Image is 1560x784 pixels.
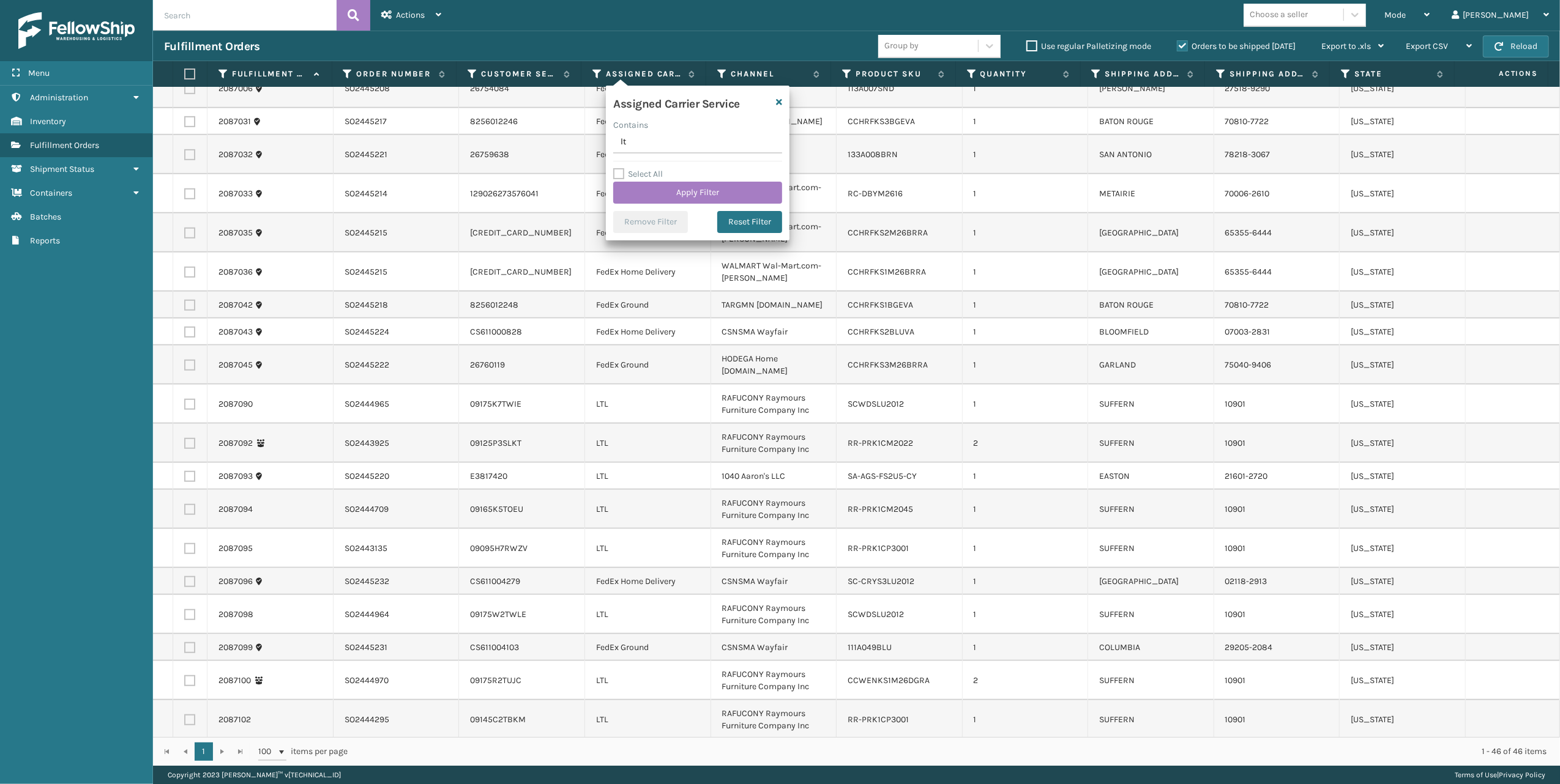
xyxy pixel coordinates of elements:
td: SUFFERN [1088,424,1214,463]
div: 1 - 46 of 46 items [365,745,1547,758]
td: 09165K5TOEU [459,490,585,529]
a: SCWDSLU2012 [848,609,904,619]
td: 09175K7TWIE [459,385,585,424]
td: BATON ROUGE [1088,292,1214,319]
span: Shipment Status [30,164,94,174]
span: Batches [30,212,61,222]
a: 2087098 [218,608,253,621]
td: [CREDIT_CARD_NUMBER] [459,213,585,253]
td: RAFUCONY Raymours Furniture Company Inc [711,490,837,529]
td: SO2444295 [334,700,460,739]
a: 2087095 [218,542,253,555]
td: LTL [585,385,711,424]
td: LTL [585,424,711,463]
a: 2087042 [218,299,253,311]
button: Reload [1483,35,1549,57]
a: 2087006 [218,83,253,95]
img: logo [18,12,135,49]
td: LTL [585,595,711,634]
a: 2087092 [218,437,253,449]
td: 26754084 [459,69,585,108]
td: BATON ROUGE [1088,108,1214,135]
td: [GEOGRAPHIC_DATA] [1088,568,1214,595]
td: 02118-2913 [1214,568,1340,595]
td: [US_STATE] [1340,424,1466,463]
td: FedEx Ground [585,634,711,661]
a: 2087096 [218,575,253,588]
td: CS611000828 [459,319,585,346]
td: SO2445231 [334,634,460,661]
a: 2087033 [218,188,253,200]
td: [US_STATE] [1340,319,1466,346]
a: 2087032 [218,149,253,161]
a: 2087099 [218,642,253,654]
a: 2087035 [218,227,253,239]
label: Assigned Carrier Service [606,68,682,80]
a: Privacy Policy [1499,771,1545,779]
h4: Assigned Carrier Service [613,93,740,111]
td: SO2445208 [334,69,460,108]
button: Reset Filter [717,211,782,233]
a: CCHRFKS2M26BRRA [848,227,928,238]
td: 1 [963,108,1089,135]
td: [US_STATE] [1340,568,1466,595]
td: FedEx Ground [585,135,711,174]
button: Apply Filter [613,182,782,204]
td: [US_STATE] [1340,700,1466,739]
td: 09095H7RWZV [459,529,585,568]
a: RR-PRK1CM2045 [848,504,913,514]
td: [PERSON_NAME] [1088,69,1214,108]
td: [US_STATE] [1340,174,1466,213]
td: [US_STATE] [1340,463,1466,490]
td: SO2445214 [334,174,460,213]
td: 10901 [1214,529,1340,568]
td: 09175W2TWLE [459,595,585,634]
td: WALMART Wal-Mart.com-[PERSON_NAME] [711,253,837,292]
td: 29205-2084 [1214,634,1340,661]
span: Reports [30,235,60,246]
td: [US_STATE] [1340,69,1466,108]
td: LTL [585,529,711,568]
td: FedEx Home Delivery [585,319,711,346]
td: FedEx Ground [585,292,711,319]
label: Order Number [356,68,433,80]
td: 1 [963,135,1089,174]
h3: Fulfillment Orders [164,39,259,54]
td: 1 [963,595,1089,634]
span: Mode [1384,10,1406,20]
div: Group by [884,40,919,53]
td: [US_STATE] [1340,595,1466,634]
td: HODEGA Home [DOMAIN_NAME] [711,346,837,385]
label: State [1354,68,1431,80]
td: 8256012248 [459,292,585,319]
td: GARLAND [1088,346,1214,385]
td: 1 [963,463,1089,490]
a: RR-PRK1CP3001 [848,714,909,725]
span: Inventory [30,116,66,127]
td: EASTON [1088,463,1214,490]
td: 10901 [1214,700,1340,739]
td: 26760119 [459,346,585,385]
td: SUFFERN [1088,490,1214,529]
td: 10901 [1214,595,1340,634]
td: 21601-2720 [1214,463,1340,490]
p: Copyright 2023 [PERSON_NAME]™ v [TECHNICAL_ID] [168,766,341,784]
td: CSNSMA Wayfair [711,319,837,346]
td: 27518-9290 [1214,69,1340,108]
td: 1040 Aaron's LLC [711,463,837,490]
div: Choose a seller [1250,9,1308,21]
td: CSNSMA Wayfair [711,634,837,661]
a: SC-CRYS3LU2012 [848,576,914,586]
td: 70006-2610 [1214,174,1340,213]
span: Fulfillment Orders [30,140,99,150]
a: CCHRFKS1BGEVA [848,300,913,310]
td: 10901 [1214,385,1340,424]
td: SO2443135 [334,529,460,568]
td: 1 [963,700,1089,739]
td: [US_STATE] [1340,529,1466,568]
td: FedEx Home Delivery [585,568,711,595]
a: RR-PRK1CP3001 [848,543,909,553]
td: [US_STATE] [1340,490,1466,529]
a: SCWDSLU2012 [848,399,904,409]
td: RAFUCONY Raymours Furniture Company Inc [711,661,837,700]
